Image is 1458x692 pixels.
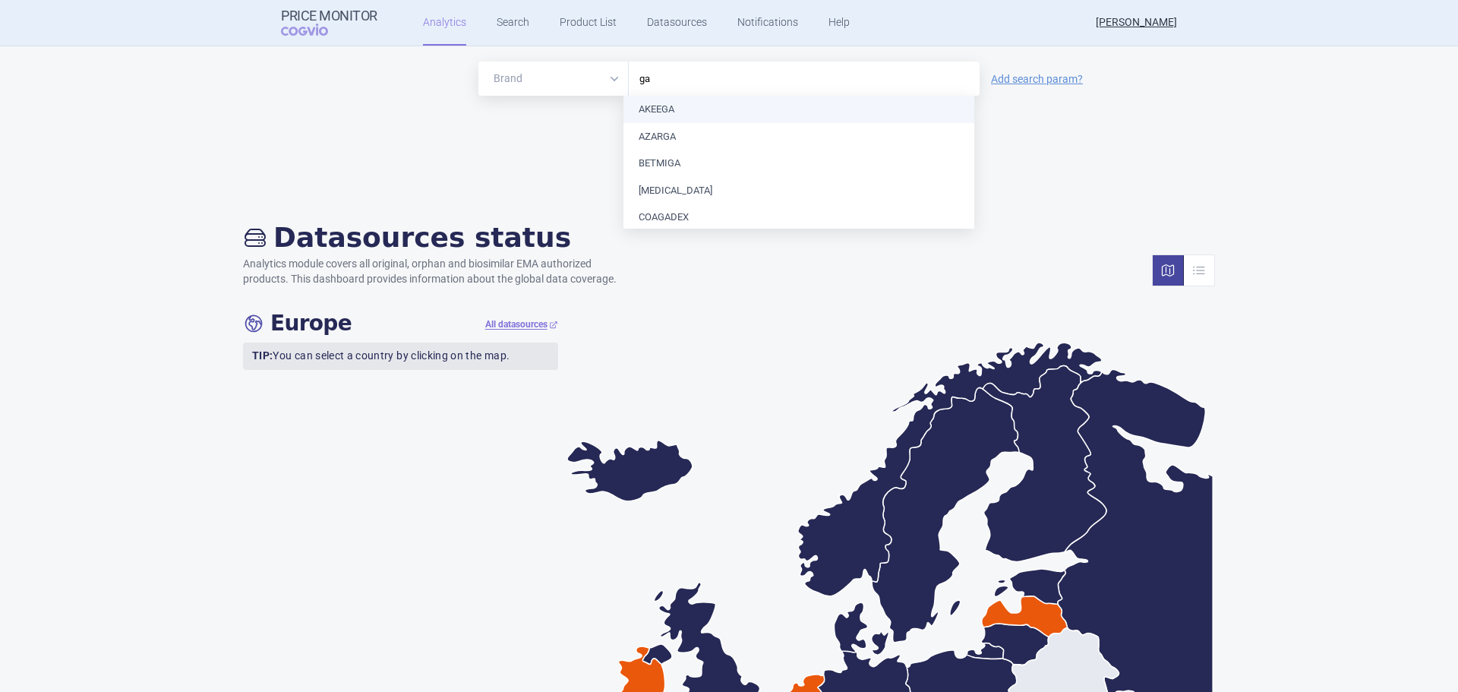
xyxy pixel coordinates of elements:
[281,8,377,37] a: Price MonitorCOGVIO
[243,257,632,286] p: Analytics module covers all original, orphan and biosimilar EMA authorized products. This dashboa...
[252,349,273,362] strong: TIP:
[485,318,558,331] a: All datasources
[243,343,558,370] p: You can select a country by clicking on the map.
[623,123,974,150] li: AZARGA
[281,24,349,36] span: COGVIO
[991,74,1083,84] a: Add search param?
[243,311,352,337] h4: Europe
[243,221,632,254] h2: Datasources status
[623,150,974,177] li: BETMIGA
[623,204,974,231] li: COAGADEX
[623,177,974,204] li: [MEDICAL_DATA]
[623,96,974,123] li: AKEEGA
[281,8,377,24] strong: Price Monitor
